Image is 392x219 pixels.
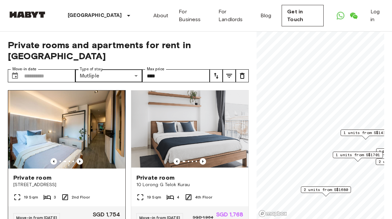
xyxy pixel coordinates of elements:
[282,5,324,26] a: Get in Touch
[72,194,90,200] span: 2nd Floor
[371,8,384,23] a: Log in
[174,158,180,165] button: Previous image
[13,174,51,182] span: Private room
[136,182,243,188] span: 10 Lorong G Telok Kurau
[341,130,391,140] div: Map marker
[259,210,287,217] a: Mapbox logo
[195,194,212,200] span: 4th Floor
[301,186,351,197] div: Map marker
[131,90,248,169] img: Marketing picture of unit SG-01-029-006-01
[93,212,120,217] span: SGD 1,754
[177,194,179,200] span: 4
[13,182,120,188] span: [STREET_ADDRESS]
[8,69,21,82] button: Choose date
[12,66,36,72] label: Move-in date
[334,9,347,22] a: Open WhatsApp
[147,194,161,200] span: 19 Sqm
[8,39,249,62] span: Private rooms and apartments for rent in [GEOGRAPHIC_DATA]
[80,66,103,72] label: Type of stay
[24,194,38,200] span: 19 Sqm
[260,12,272,20] a: Blog
[8,11,47,18] img: Habyt
[210,69,223,82] button: tune
[179,8,208,23] a: For Business
[147,66,164,72] label: Max price
[77,158,83,165] button: Previous image
[50,158,57,165] button: Previous image
[343,130,388,136] span: 1 units from S$1418
[336,152,380,158] span: 1 units from S$1701
[68,12,122,20] p: [GEOGRAPHIC_DATA]
[216,212,243,217] span: SGD 1,768
[218,8,250,23] a: For Landlords
[236,69,249,82] button: tune
[54,194,56,200] span: 3
[333,152,383,162] div: Map marker
[136,174,175,182] span: Private room
[75,69,143,82] div: Mutliple
[223,69,236,82] button: tune
[347,9,360,22] a: Open WeChat
[200,158,206,165] button: Previous image
[153,12,169,20] a: About
[304,187,348,193] span: 2 units from S$1680
[10,90,127,169] img: Marketing picture of unit SG-01-027-006-02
